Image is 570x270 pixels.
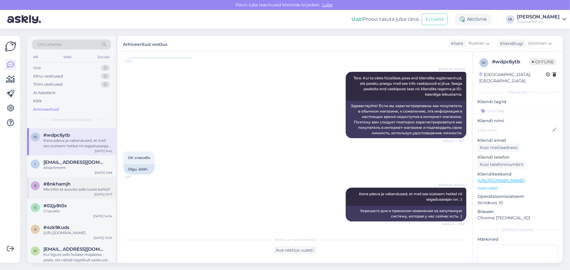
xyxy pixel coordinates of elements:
a: [URL][DOMAIN_NAME] [477,178,525,183]
span: Offline [530,59,556,65]
div: Tiimi vestlused [33,81,63,87]
span: Luba [321,2,335,8]
span: 4 [34,227,36,231]
span: info@jinhongchangentrance.com [43,160,106,165]
div: [DATE] 13:33 [94,236,112,240]
div: AI Assistent [33,90,55,96]
span: Tere. Kui te olete füüsilises poes end kliendiks registreerinud, siis paraku praegu meil see info... [354,76,463,97]
p: Kliendi telefon [477,154,558,160]
p: Kliendi nimi [477,118,558,124]
span: H [34,249,37,253]
label: Arhiveeritud vestlus [123,40,167,48]
span: ОК спасибо [128,155,150,160]
span: Otsi kliente [37,41,61,48]
input: Lisa tag [477,106,558,115]
div: Uus [33,65,41,71]
input: Lisa nimi [478,127,551,133]
div: [PERSON_NAME] [517,14,560,19]
div: Arhiveeritud [33,106,59,113]
div: Web [62,53,73,61]
b: Uus! [351,16,363,22]
span: #02jy8t0x [43,203,67,208]
div: Puumarket AS [517,19,560,24]
div: Olgu, aitäh. [124,164,155,174]
div: 0 [101,65,110,71]
div: # wdpc6ytb [492,58,530,65]
span: Nähtud ✓ 9:42 [442,222,465,226]
span: 8 [34,183,36,188]
span: 0 [34,205,36,210]
div: [DATE] 14:34 [93,214,112,218]
div: Aktiivne [455,14,492,25]
span: i [35,162,36,166]
span: Kena päeva ja vabandused, et meil see süsteem hetkel nii segadusseajav on. :) [359,192,463,202]
span: 9:30 [125,59,148,63]
div: Kena päeva ja vabandused, et meil see süsteem hetkel nii segadusseajav on. :) [43,138,112,149]
div: [PERSON_NAME] [477,227,558,233]
div: Хорошего дня и приносим извинения за запутанную систему, которая у нас сейчас есть. :) [346,206,466,221]
p: Brauser [477,208,558,215]
span: Estonian [528,40,547,47]
div: 0 [101,73,110,79]
span: [PERSON_NAME] [439,67,465,71]
div: [DATE] 15:17 [94,192,112,197]
div: Kõik [33,98,42,104]
span: Hraidoja@gmail.com [43,246,106,252]
a: [PERSON_NAME]Puumarket AS [517,14,566,24]
div: IA [506,15,515,24]
div: [GEOGRAPHIC_DATA], [GEOGRAPHIC_DATA] [479,71,546,84]
span: Arhiveeritud vestlused [51,117,92,122]
div: Mis infot te soovite selle toote kohta? [43,187,112,192]
span: 9:37 [125,175,148,179]
span: Russian [468,40,485,47]
div: Здравствуйте! Если вы зарегистрированы как покупатель в обычном магазине, к сожалению, эта информ... [346,101,466,138]
p: Kliendi tag'id [477,99,558,105]
span: #8nkhamjh [43,181,71,187]
span: Nähtud ✓ 9:32 [442,138,465,143]
div: [DATE] 9:42 [95,149,112,153]
div: [URL][DOMAIN_NAME] [43,230,112,236]
div: Kliendi info [477,90,558,95]
div: 0 [101,81,110,87]
div: Küsi meiliaadressi [477,144,520,152]
div: Klienditugi [498,40,523,47]
img: Askly Logo [5,41,16,52]
div: Attachment [43,165,112,170]
span: Vestlus on arhiveeritud [274,237,316,243]
div: Klient [449,40,463,47]
p: Klienditeekond [477,171,558,177]
div: Спасибо [43,208,112,214]
div: Proovi tasuta juba täna: [351,16,419,23]
span: w [482,60,486,65]
p: Operatsioonisüsteem [477,193,558,200]
p: Kliendi email [477,137,558,144]
div: Minu vestlused [33,73,63,79]
div: Kui liigute selle kollase majakese peale, siis näitab tegelikult sadavust osakonna lõikes [43,252,112,263]
span: [PERSON_NAME] [439,183,465,187]
span: w [33,135,37,139]
div: All [32,53,39,61]
p: Vaata edasi ... [477,186,558,191]
div: [DATE] 3:08 [95,170,112,175]
span: #wdpc6ytb [43,132,70,138]
button: Emailid [422,14,448,25]
div: Ava vestlus uuesti [274,246,316,254]
span: #4zk9kuds [43,225,69,230]
p: Windows 10 [477,200,558,206]
p: Märkmed [477,236,558,243]
p: Chrome [TECHNICAL_ID] [477,215,558,221]
div: Socials [96,53,111,61]
div: Küsi telefoninumbrit [477,160,526,169]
